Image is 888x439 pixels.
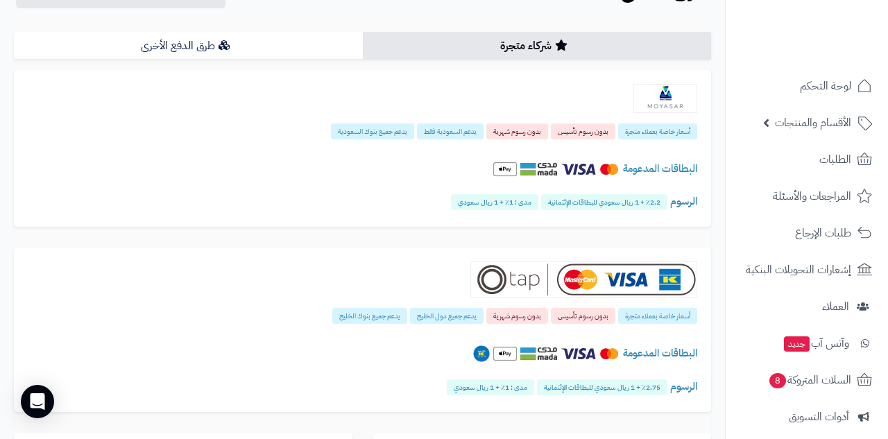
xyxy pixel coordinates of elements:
a: أدوات التسويق [734,400,880,433]
span: يدعم جميع بنوك السعودية [331,123,414,139]
span: بدون رسوم تأسيس [551,308,615,324]
span: الطلبات [819,150,851,169]
img: Moyasar [633,84,697,113]
span: البطاقات المدعومة [623,161,697,176]
span: لوحة التحكم [800,76,851,96]
span: يدعم جميع بنوك الخليج [332,308,407,324]
span: 2.75٪ + 1 ريال سعودي للبطاقات الإئتمانية [537,379,667,395]
span: مدى : 1٪ + 1 ريال سعودي [451,194,538,210]
span: بدون رسوم شهرية [486,308,548,324]
span: بدون رسوم تأسيس [551,123,615,139]
span: أدوات التسويق [789,407,849,427]
span: الرسوم [670,193,697,209]
span: 8 [769,373,786,388]
a: شركاء متجرة [363,32,712,60]
div: Open Intercom Messenger [21,385,54,418]
span: يدعم السعودية فقط [417,123,484,139]
a: Moyasar أسعار خاصة بعملاء متجرة بدون رسوم تأسيس بدون رسوم شهرية يدعم السعودية فقط يدعم جميع بنوك ... [14,70,711,227]
a: الطلبات [734,143,880,176]
a: طرق الدفع الأخرى [14,32,363,60]
span: السلات المتروكة [768,370,851,390]
a: المراجعات والأسئلة [734,180,880,213]
span: الأقسام والمنتجات [775,113,851,132]
span: أسعار خاصة بعملاء متجرة [618,308,697,324]
span: إشعارات التحويلات البنكية [746,260,851,279]
a: إشعارات التحويلات البنكية [734,253,880,286]
img: Tap [470,261,697,298]
span: العملاء [822,297,849,316]
span: 2.2٪ + 1 ريال سعودي للبطاقات الإئتمانية [541,194,667,210]
a: Tap أسعار خاصة بعملاء متجرة بدون رسوم تأسيس بدون رسوم شهرية يدعم جميع دول الخليج يدعم جميع بنوك ا... [14,248,711,411]
span: المراجعات والأسئلة [773,187,851,206]
a: لوحة التحكم [734,69,880,103]
span: أسعار خاصة بعملاء متجرة [618,123,697,139]
span: وآتس آب [783,334,849,353]
span: بدون رسوم شهرية [486,123,548,139]
span: البطاقات المدعومة [623,345,697,361]
span: الرسوم [670,379,697,394]
a: السلات المتروكة8 [734,363,880,397]
a: وآتس آبجديد [734,327,880,360]
a: العملاء [734,290,880,323]
span: مدى : 1٪ + 1 ريال سعودي [447,379,534,395]
a: طلبات الإرجاع [734,216,880,250]
span: يدعم جميع دول الخليج [410,308,484,324]
span: طلبات الإرجاع [795,223,851,243]
span: جديد [784,336,810,352]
